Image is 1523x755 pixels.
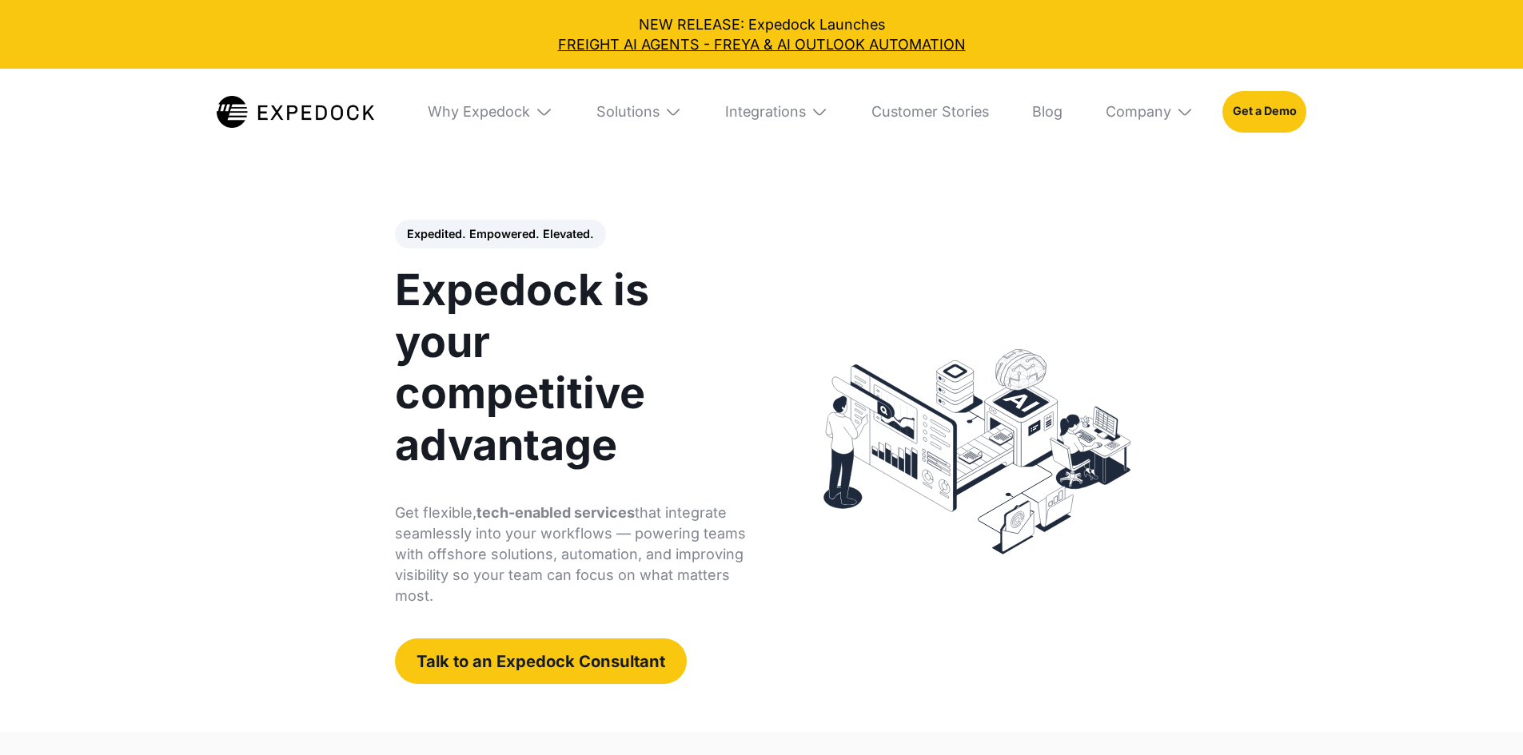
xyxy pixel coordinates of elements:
div: Company [1106,103,1171,121]
a: Customer Stories [857,69,1003,155]
a: FREIGHT AI AGENTS - FREYA & AI OUTLOOK AUTOMATION [14,34,1509,54]
strong: tech-enabled services [476,504,635,521]
a: Get a Demo [1222,91,1306,133]
div: NEW RELEASE: Expedock Launches [14,14,1509,54]
div: Integrations [725,103,806,121]
a: Blog [1018,69,1077,155]
h1: Expedock is your competitive advantage [395,264,749,471]
div: Solutions [596,103,660,121]
div: Why Expedock [428,103,530,121]
p: Get flexible, that integrate seamlessly into your workflows — powering teams with offshore soluti... [395,503,749,606]
a: Talk to an Expedock Consultant [395,638,687,683]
